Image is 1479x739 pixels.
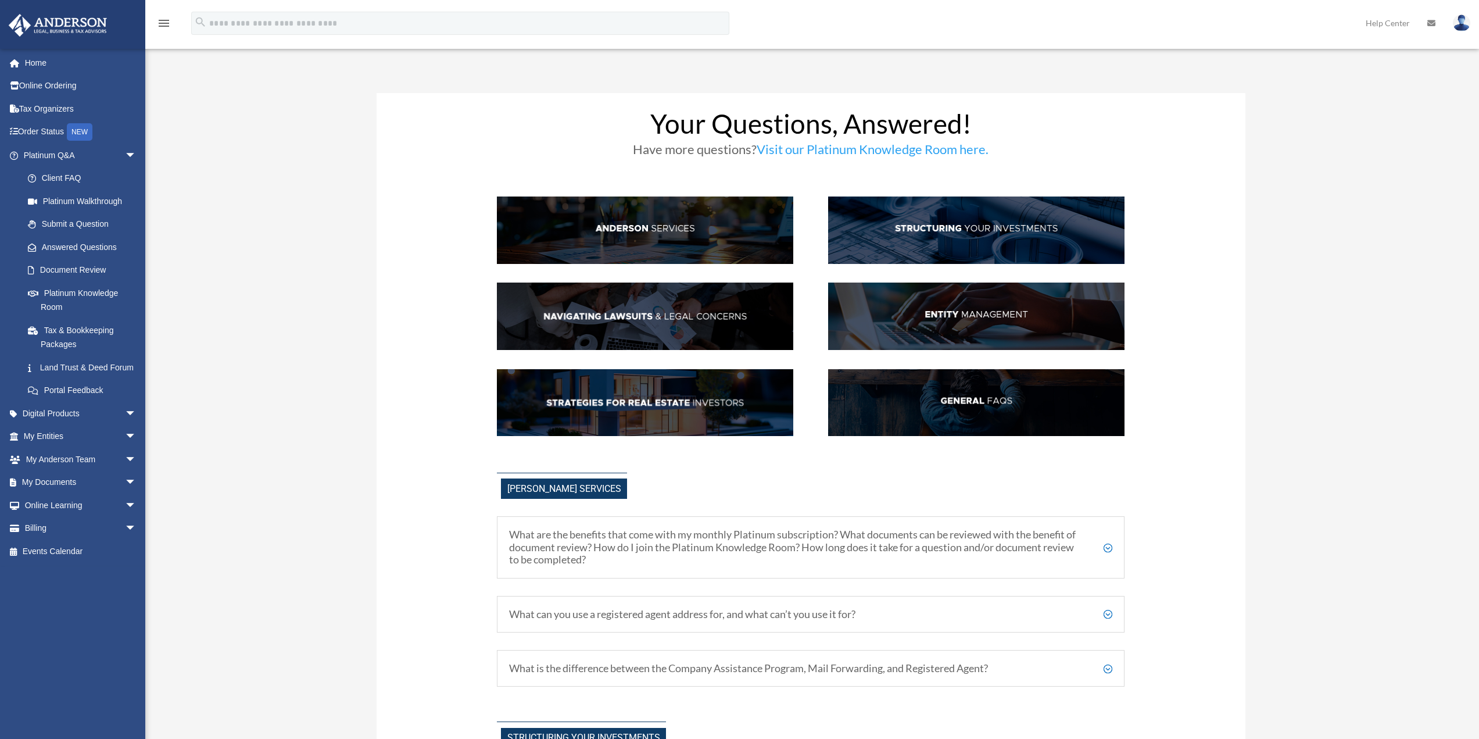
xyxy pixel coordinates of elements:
a: Tax Organizers [8,97,154,120]
img: Anderson Advisors Platinum Portal [5,14,110,37]
a: Visit our Platinum Knowledge Room here. [757,141,989,163]
a: Order StatusNEW [8,120,154,144]
a: Platinum Knowledge Room [16,281,154,319]
i: menu [157,16,171,30]
img: EntManag_hdr [828,283,1125,350]
span: [PERSON_NAME] Services [501,479,627,499]
a: Answered Questions [16,235,154,259]
a: Portal Feedback [16,379,154,402]
a: Online Learningarrow_drop_down [8,494,154,517]
a: Online Ordering [8,74,154,98]
span: arrow_drop_down [125,517,148,541]
a: Tax & Bookkeeping Packages [16,319,154,356]
span: arrow_drop_down [125,448,148,472]
a: Platinum Walkthrough [16,190,154,213]
a: Document Review [16,259,154,282]
a: Home [8,51,154,74]
a: Digital Productsarrow_drop_down [8,402,154,425]
img: StratsRE_hdr [497,369,793,437]
a: menu [157,20,171,30]
img: StructInv_hdr [828,197,1125,264]
img: GenFAQ_hdr [828,369,1125,437]
a: Client FAQ [16,167,148,190]
h5: What can you use a registered agent address for, and what can’t you use it for? [509,608,1112,621]
span: arrow_drop_down [125,402,148,426]
h5: What is the difference between the Company Assistance Program, Mail Forwarding, and Registered Ag... [509,662,1112,675]
a: My Documentsarrow_drop_down [8,471,154,494]
a: My Entitiesarrow_drop_down [8,425,154,448]
a: Land Trust & Deed Forum [16,356,154,379]
a: Events Calendar [8,540,154,563]
span: arrow_drop_down [125,144,148,167]
a: My Anderson Teamarrow_drop_down [8,448,154,471]
h5: What are the benefits that come with my monthly Platinum subscription? What documents can be revi... [509,529,1112,566]
a: Platinum Q&Aarrow_drop_down [8,144,154,167]
div: NEW [67,123,92,141]
span: arrow_drop_down [125,471,148,495]
img: User Pic [1453,15,1470,31]
a: Submit a Question [16,213,154,236]
span: arrow_drop_down [125,494,148,517]
span: arrow_drop_down [125,425,148,449]
h1: Your Questions, Answered! [497,110,1125,143]
a: Billingarrow_drop_down [8,517,154,540]
img: NavLaw_hdr [497,283,793,350]
h3: Have more questions? [497,143,1125,162]
img: AndServ_hdr [497,197,793,264]
i: search [194,16,207,28]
